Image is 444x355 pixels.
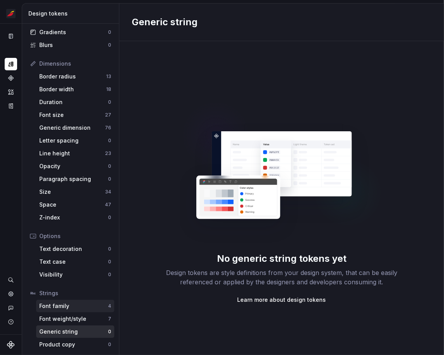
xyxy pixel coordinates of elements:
div: Options [39,232,111,240]
img: 55604660-494d-44a9-beb2-692398e9940a.png [6,9,16,18]
a: Assets [5,86,17,98]
a: Font weight/style7 [36,313,114,325]
a: Learn more about design tokens [238,296,326,304]
a: Space47 [36,198,114,211]
div: 0 [108,246,111,252]
div: 0 [108,99,111,105]
div: Duration [39,98,108,106]
div: 23 [105,150,111,157]
div: Generic string [39,328,108,336]
a: Gradients0 [27,26,114,38]
div: 0 [108,271,111,278]
div: 4 [108,303,111,309]
div: Letter spacing [39,137,108,144]
div: Generic dimension [39,124,105,132]
a: Text decoration0 [36,243,114,255]
div: 34 [105,189,111,195]
div: Border radius [39,73,106,80]
a: Storybook stories [5,100,17,112]
div: Design tokens [28,10,116,17]
div: Text case [39,258,108,266]
h2: Generic string [132,16,198,28]
div: Design tokens are style definitions from your design system, that can be easily referenced or app... [157,268,406,287]
a: Border width18 [36,83,114,96]
div: No generic string tokens yet [217,252,346,265]
a: Generic string0 [36,325,114,338]
a: Components [5,72,17,84]
div: 0 [108,137,111,144]
div: Gradients [39,28,108,36]
a: Opacity0 [36,160,114,172]
a: Design tokens [5,58,17,70]
a: Border radius13 [36,70,114,83]
div: Line height [39,150,105,157]
div: Font family [39,302,108,310]
a: Letter spacing0 [36,134,114,147]
svg: Supernova Logo [7,341,15,349]
button: Contact support [5,302,17,314]
div: 27 [105,112,111,118]
a: Product copy0 [36,338,114,351]
div: Opacity [39,162,108,170]
div: 0 [108,163,111,169]
div: 13 [106,73,111,80]
div: Visibility [39,271,108,278]
div: Strings [39,289,111,297]
a: Visibility0 [36,268,114,281]
div: Dimensions [39,60,111,68]
div: Space [39,201,105,209]
button: Search ⌘K [5,274,17,286]
div: 18 [106,86,111,92]
div: Z-index [39,214,108,221]
div: 0 [108,176,111,182]
a: Documentation [5,30,17,42]
a: Line height23 [36,147,114,160]
a: Paragraph spacing0 [36,173,114,185]
div: Border width [39,85,106,93]
div: Size [39,188,105,196]
a: Font size27 [36,109,114,121]
div: Font size [39,111,105,119]
div: 7 [108,316,111,322]
div: 0 [108,341,111,348]
div: 0 [108,42,111,48]
div: Font weight/style [39,315,108,323]
a: Z-index0 [36,211,114,224]
div: Paragraph spacing [39,175,108,183]
div: Product copy [39,341,108,348]
a: Text case0 [36,256,114,268]
a: Settings [5,288,17,300]
div: 0 [108,29,111,35]
div: 0 [108,214,111,221]
div: Blurs [39,41,108,49]
a: Blurs0 [27,39,114,51]
div: 47 [105,202,111,208]
a: Size34 [36,186,114,198]
div: Text decoration [39,245,108,253]
div: 76 [105,125,111,131]
a: Duration0 [36,96,114,108]
div: 0 [108,259,111,265]
a: Font family4 [36,300,114,312]
a: Generic dimension76 [36,122,114,134]
div: 0 [108,329,111,335]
